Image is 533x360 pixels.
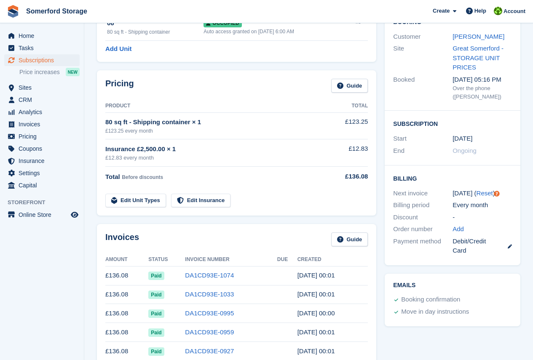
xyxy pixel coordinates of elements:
a: menu [4,82,80,93]
span: Analytics [19,106,69,118]
a: menu [4,143,80,155]
a: menu [4,106,80,118]
td: £136.08 [105,323,148,342]
h2: Invoices [105,232,139,246]
h2: Emails [393,282,512,289]
a: Guide [331,79,368,93]
div: Debit/Credit Card [453,237,512,256]
div: Site [393,44,453,72]
a: menu [4,179,80,191]
th: Product [105,99,327,113]
a: [PERSON_NAME] [453,33,504,40]
a: menu [4,167,80,179]
div: Billing period [393,200,453,210]
td: £12.83 [327,139,368,167]
span: Subscriptions [19,54,69,66]
span: Paid [148,272,164,280]
div: Over the phone ([PERSON_NAME]) [453,84,512,101]
td: £136.08 [105,266,148,285]
div: Order number [393,224,453,234]
th: Due [277,253,297,267]
a: DA1CD93E-0995 [185,309,234,317]
th: Created [297,253,368,267]
span: Occupied [204,19,241,27]
span: Help [474,7,486,15]
div: Every month [453,200,512,210]
div: Tooltip anchor [493,190,501,197]
div: Customer [393,32,453,42]
span: Online Store [19,209,69,221]
div: Insurance £2,500.00 × 1 [105,144,327,154]
span: Account [504,7,525,16]
a: Great Somerford - STORAGE UNIT PRICES [453,45,504,71]
a: Reset [477,189,493,197]
div: Booking confirmation [401,295,460,305]
span: Ongoing [453,147,477,154]
time: 2025-07-12 23:00:58 UTC [297,309,335,317]
td: £123.25 [327,112,368,139]
th: Total [327,99,368,113]
a: menu [4,30,80,42]
a: Guide [331,232,368,246]
span: Settings [19,167,69,179]
span: Coupons [19,143,69,155]
a: menu [4,54,80,66]
div: 80 sq ft - Shipping container [107,28,204,36]
a: Preview store [70,210,80,220]
a: DA1CD93E-0959 [185,328,234,336]
a: Price increases NEW [19,67,80,77]
time: 2025-06-12 23:01:14 UTC [297,328,335,336]
th: Invoice Number [185,253,277,267]
div: 80 sq ft - Shipping container × 1 [105,117,327,127]
span: CRM [19,94,69,106]
a: menu [4,118,80,130]
a: Somerford Storage [23,4,91,18]
time: 2023-09-12 23:00:00 UTC [453,134,472,144]
div: NEW [66,68,80,76]
h2: Pricing [105,79,134,93]
img: Michael Llewellen Palmer [494,7,502,15]
span: Paid [148,291,164,299]
span: Paid [148,328,164,337]
a: Edit Insurance [171,194,231,208]
div: £136.08 [327,172,368,181]
span: Capital [19,179,69,191]
div: Payment method [393,237,453,256]
span: Paid [148,309,164,318]
a: menu [4,94,80,106]
a: menu [4,131,80,142]
span: Pricing [19,131,69,142]
span: Storefront [8,198,84,207]
span: Total [105,173,120,180]
time: 2025-05-12 23:01:01 UTC [297,347,335,355]
div: Auto access granted on [DATE] 6:00 AM [204,28,341,35]
td: £136.08 [105,304,148,323]
span: Paid [148,347,164,356]
div: £12.83 every month [105,154,327,162]
a: menu [4,42,80,54]
div: - [453,213,512,222]
div: [DATE] 05:16 PM [453,75,512,85]
div: £123.25 every month [105,127,327,135]
td: £136.08 [105,285,148,304]
div: Start [393,134,453,144]
div: 06 [107,19,204,28]
h2: Subscription [393,119,512,128]
th: Status [148,253,185,267]
span: Create [433,7,450,15]
div: End [393,146,453,156]
span: Tasks [19,42,69,54]
a: DA1CD93E-1033 [185,291,234,298]
img: stora-icon-8386f47178a22dfd0bd8f6a31ec36ba5ce8667c1dd55bd0f319d3a0aa187defe.svg [7,5,19,18]
span: Insurance [19,155,69,167]
div: Booked [393,75,453,101]
div: Move in day instructions [401,307,469,317]
div: [DATE] ( ) [453,189,512,198]
span: Invoices [19,118,69,130]
span: Before discounts [122,174,163,180]
a: Add [453,224,464,234]
h2: Billing [393,174,512,182]
a: Edit Unit Types [105,194,166,208]
a: menu [4,209,80,221]
time: 2025-09-12 23:01:25 UTC [297,272,335,279]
